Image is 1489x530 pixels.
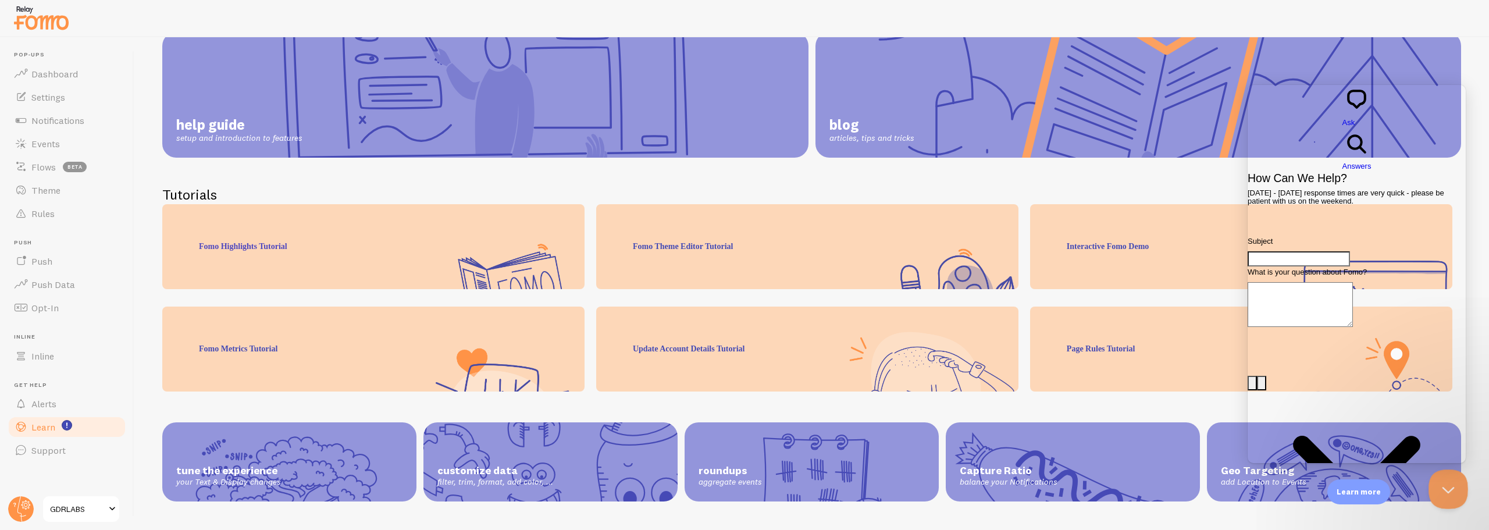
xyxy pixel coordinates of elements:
a: blog articles, tips and tricks [815,32,1462,158]
span: Push [31,255,52,267]
span: Learn [31,421,55,433]
a: Push [7,250,127,273]
a: Inline [7,344,127,368]
span: filter, trim, format, add color, ... [437,477,664,488]
p: Learn more [1337,486,1381,497]
span: aggregate events [699,477,925,488]
span: setup and introduction to features [176,133,302,144]
span: Events [31,138,60,150]
a: Notifications [7,109,127,132]
iframe: Help Scout Beacon - Live Chat, Contact Form, and Knowledge Base [1248,85,1466,463]
a: Settings [7,86,127,109]
iframe: Help Scout Beacon - Close [1429,469,1468,509]
a: Rules [7,202,127,225]
div: Interactive Fomo Demo [1030,204,1452,289]
span: Push [14,239,127,247]
span: Flows [31,161,56,173]
h2: Tutorials [162,186,1461,204]
span: Settings [31,91,65,103]
div: Fomo Theme Editor Tutorial [596,204,1018,289]
span: Push Data [31,279,75,290]
a: Theme [7,179,127,202]
span: Get Help [14,382,127,389]
span: Inline [14,333,127,341]
span: articles, tips and tricks [829,133,914,144]
span: Opt-In [31,302,59,314]
span: help guide [176,116,302,133]
div: Fomo Metrics Tutorial [162,307,585,392]
span: customize data [437,464,664,478]
a: Push Data [7,273,127,296]
span: balance your Notifications [960,477,1186,488]
span: Inline [31,350,54,362]
span: Alerts [31,398,56,410]
span: Pop-ups [14,51,127,59]
a: help guide setup and introduction to features [162,32,808,158]
span: Notifications [31,115,84,126]
span: Rules [31,208,55,219]
span: Geo Targeting [1221,464,1447,478]
a: Support [7,439,127,462]
a: GDRLABS [42,495,120,523]
div: Fomo Highlights Tutorial [162,204,585,289]
span: Support [31,444,66,456]
span: blog [829,116,914,133]
span: your Text & Display changes [176,477,402,488]
img: fomo-relay-logo-orange.svg [12,3,70,33]
span: tune the experience [176,464,402,478]
span: Dashboard [31,68,78,80]
a: Opt-In [7,296,127,319]
div: Learn more [1327,479,1390,504]
div: Page Rules Tutorial [1030,307,1452,392]
span: roundups [699,464,925,478]
a: Flows beta [7,155,127,179]
a: Dashboard [7,62,127,86]
svg: <p>Watch New Feature Tutorials!</p> [62,420,72,431]
span: GDRLABS [50,502,105,516]
span: Theme [31,184,60,196]
a: Alerts [7,392,127,415]
span: add Location to Events [1221,477,1447,488]
a: Learn [7,415,127,439]
span: Capture Ratio [960,464,1186,478]
div: Update Account Details Tutorial [596,307,1018,392]
span: beta [63,162,87,172]
a: Events [7,132,127,155]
